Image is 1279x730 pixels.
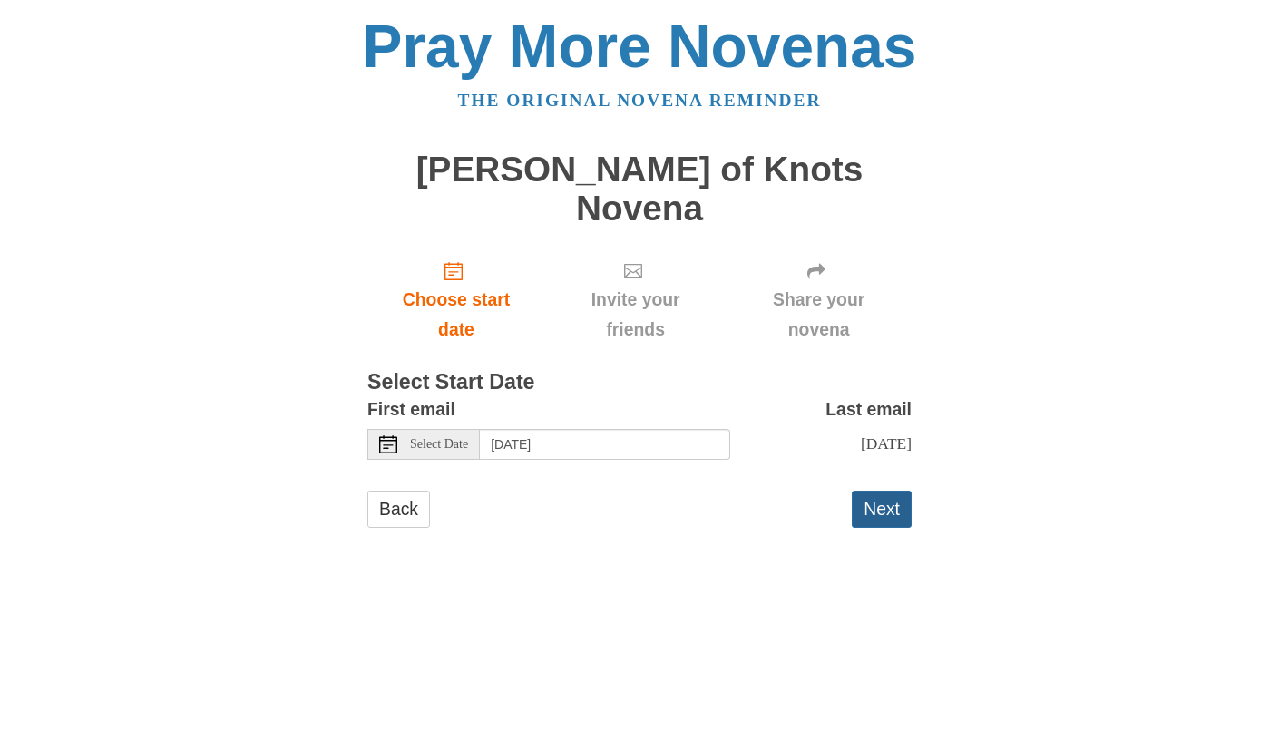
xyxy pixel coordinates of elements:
[367,371,912,394] h3: Select Start Date
[367,394,455,424] label: First email
[458,91,822,110] a: The original novena reminder
[386,285,527,345] span: Choose start date
[744,285,893,345] span: Share your novena
[367,246,545,354] a: Choose start date
[367,491,430,528] a: Back
[861,434,912,453] span: [DATE]
[852,491,912,528] button: Next
[545,246,726,354] div: Click "Next" to confirm your start date first.
[363,13,917,80] a: Pray More Novenas
[825,394,912,424] label: Last email
[410,438,468,451] span: Select Date
[726,246,912,354] div: Click "Next" to confirm your start date first.
[367,151,912,228] h1: [PERSON_NAME] of Knots Novena
[563,285,708,345] span: Invite your friends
